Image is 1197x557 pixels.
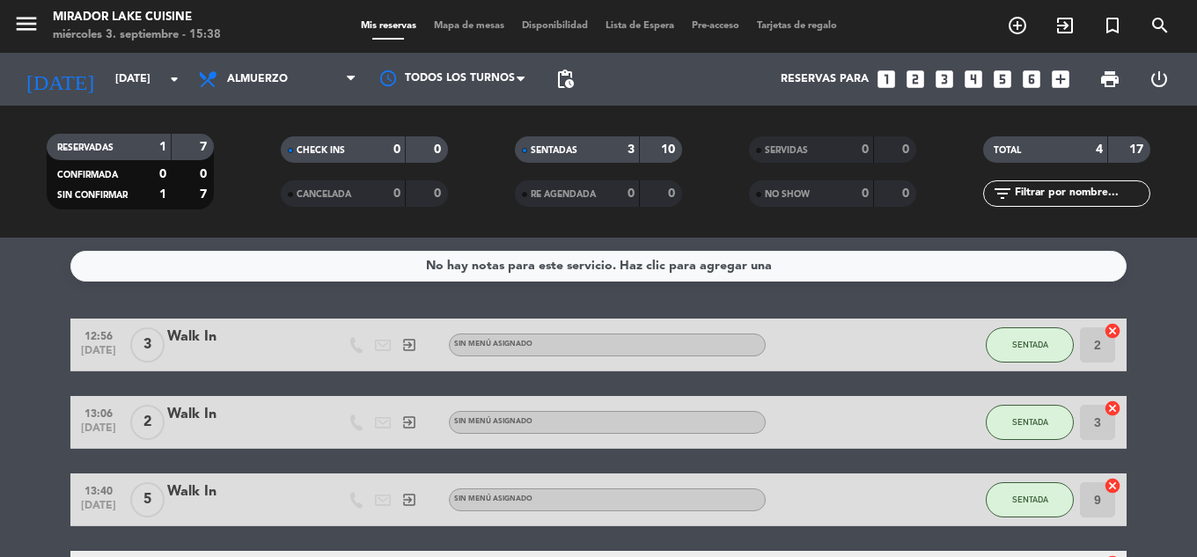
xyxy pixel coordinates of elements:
span: 13:06 [77,402,121,422]
strong: 0 [862,143,869,156]
i: looks_one [875,68,898,91]
i: add_box [1049,68,1072,91]
i: menu [13,11,40,37]
span: 12:56 [77,325,121,345]
i: looks_4 [962,68,985,91]
span: RE AGENDADA [531,190,596,199]
div: Walk In [167,326,317,348]
button: SENTADA [986,482,1074,517]
span: NO SHOW [765,190,810,199]
span: 3 [130,327,165,363]
i: filter_list [992,183,1013,204]
i: power_settings_new [1149,69,1170,90]
span: Lista de Espera [597,21,683,31]
span: SENTADA [1012,495,1048,504]
span: CANCELADA [297,190,351,199]
strong: 0 [434,143,444,156]
strong: 0 [668,187,679,200]
span: Sin menú asignado [454,341,532,348]
span: 2 [130,405,165,440]
span: Sin menú asignado [454,495,532,502]
i: arrow_drop_down [164,69,185,90]
strong: 0 [902,187,913,200]
button: SENTADA [986,327,1074,363]
strong: 0 [902,143,913,156]
i: exit_to_app [1054,15,1076,36]
span: 5 [130,482,165,517]
strong: 0 [393,187,400,200]
i: exit_to_app [401,492,417,508]
span: Mis reservas [352,21,425,31]
strong: 3 [628,143,635,156]
span: Tarjetas de regalo [748,21,846,31]
button: menu [13,11,40,43]
strong: 7 [200,188,210,201]
i: add_circle_outline [1007,15,1028,36]
span: Mapa de mesas [425,21,513,31]
strong: 0 [200,168,210,180]
div: LOG OUT [1135,53,1184,106]
button: SENTADA [986,405,1074,440]
span: [DATE] [77,345,121,365]
span: Sin menú asignado [454,418,532,425]
span: print [1099,69,1120,90]
strong: 17 [1129,143,1147,156]
strong: 0 [159,168,166,180]
span: pending_actions [554,69,576,90]
strong: 1 [159,141,166,153]
span: Disponibilidad [513,21,597,31]
i: looks_3 [933,68,956,91]
strong: 0 [628,187,635,200]
span: TOTAL [994,146,1021,155]
i: search [1149,15,1171,36]
strong: 1 [159,188,166,201]
i: cancel [1104,399,1121,417]
i: cancel [1104,477,1121,495]
span: SENTADAS [531,146,577,155]
span: [DATE] [77,500,121,520]
span: SENTADA [1012,417,1048,427]
i: exit_to_app [401,414,417,430]
strong: 0 [862,187,869,200]
div: Walk In [167,403,317,426]
div: miércoles 3. septiembre - 15:38 [53,26,221,44]
input: Filtrar por nombre... [1013,184,1149,203]
i: turned_in_not [1102,15,1123,36]
strong: 0 [434,187,444,200]
span: SIN CONFIRMAR [57,191,128,200]
i: looks_5 [991,68,1014,91]
strong: 7 [200,141,210,153]
span: RESERVADAS [57,143,114,152]
span: CHECK INS [297,146,345,155]
strong: 4 [1096,143,1103,156]
span: Pre-acceso [683,21,748,31]
i: looks_two [904,68,927,91]
i: exit_to_app [401,337,417,353]
i: [DATE] [13,60,106,99]
strong: 0 [393,143,400,156]
span: [DATE] [77,422,121,443]
span: Almuerzo [227,73,288,85]
i: looks_6 [1020,68,1043,91]
span: Reservas para [781,73,869,85]
div: Mirador Lake Cuisine [53,9,221,26]
span: 13:40 [77,480,121,500]
span: SERVIDAS [765,146,808,155]
div: Walk In [167,480,317,503]
i: cancel [1104,322,1121,340]
strong: 10 [661,143,679,156]
div: No hay notas para este servicio. Haz clic para agregar una [426,256,772,276]
span: SENTADA [1012,340,1048,349]
span: CONFIRMADA [57,171,118,180]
